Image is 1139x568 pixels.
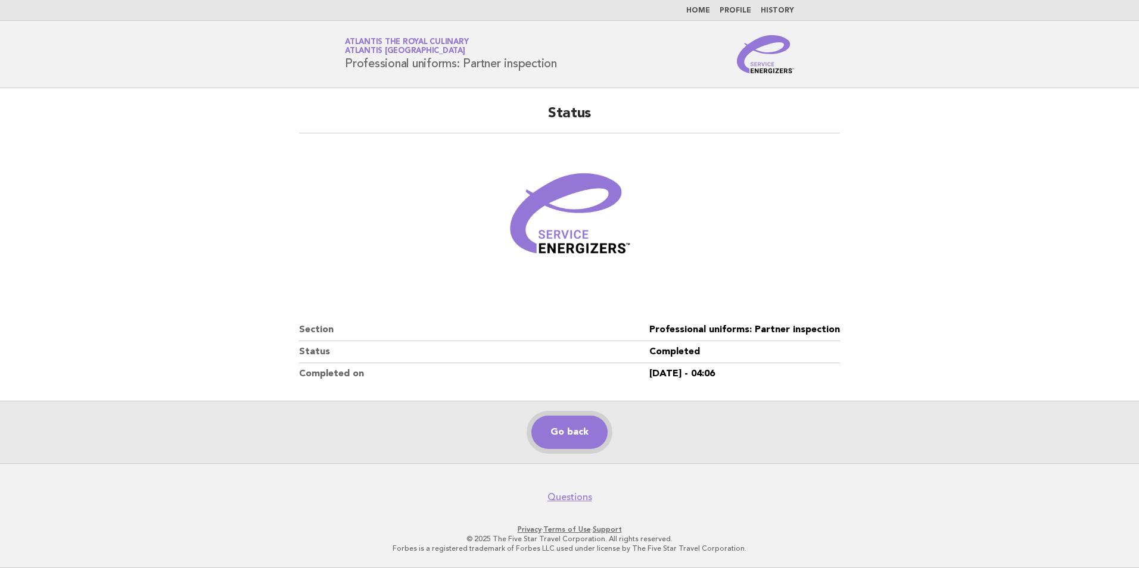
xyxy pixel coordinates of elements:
[299,363,649,385] dt: Completed on
[518,525,542,533] a: Privacy
[299,104,840,133] h2: Status
[737,35,794,73] img: Service Energizers
[543,525,591,533] a: Terms of Use
[649,319,840,341] dd: Professional uniforms: Partner inspection
[345,48,465,55] span: Atlantis [GEOGRAPHIC_DATA]
[761,7,794,14] a: History
[593,525,622,533] a: Support
[299,319,649,341] dt: Section
[649,341,840,363] dd: Completed
[205,534,934,544] p: © 2025 The Five Star Travel Corporation. All rights reserved.
[686,7,710,14] a: Home
[531,416,608,449] a: Go back
[649,363,840,385] dd: [DATE] - 04:06
[205,525,934,534] p: · ·
[498,148,641,291] img: Verified
[547,491,592,503] a: Questions
[345,39,557,70] h1: Professional uniforms: Partner inspection
[205,544,934,553] p: Forbes is a registered trademark of Forbes LLC used under license by The Five Star Travel Corpora...
[345,38,468,55] a: Atlantis the Royal CulinaryAtlantis [GEOGRAPHIC_DATA]
[299,341,649,363] dt: Status
[720,7,751,14] a: Profile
